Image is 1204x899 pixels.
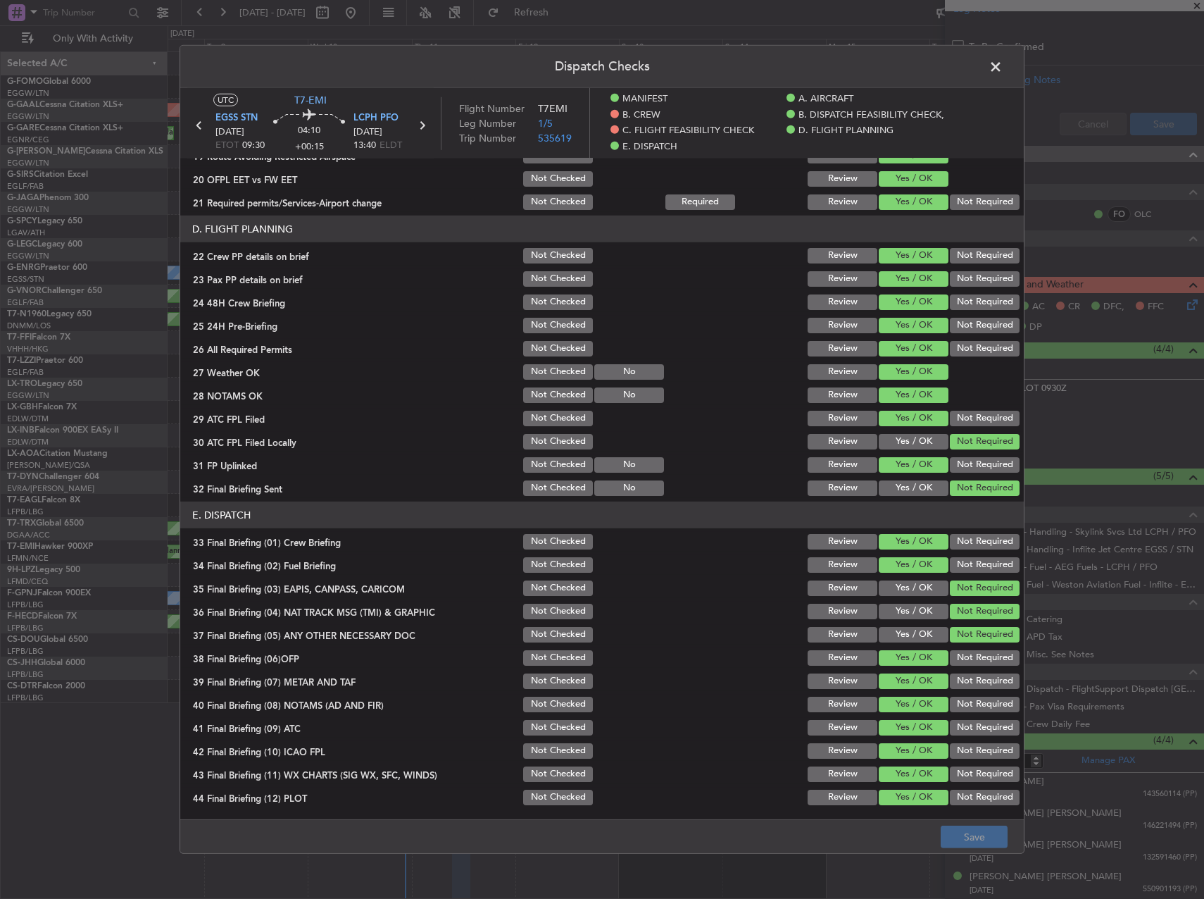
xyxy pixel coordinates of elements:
button: Yes / OK [879,534,948,550]
button: Not Required [950,457,1020,473]
button: Yes / OK [879,581,948,596]
button: Not Required [950,411,1020,426]
button: Yes / OK [879,411,948,426]
button: Not Required [950,604,1020,619]
button: Not Required [950,650,1020,666]
button: Not Required [950,271,1020,287]
button: Yes / OK [879,767,948,782]
button: Not Required [950,294,1020,310]
button: Yes / OK [879,294,948,310]
button: Not Required [950,767,1020,782]
button: Yes / OK [879,743,948,759]
button: Not Required [950,581,1020,596]
button: Not Required [950,627,1020,643]
button: Not Required [950,194,1020,210]
button: Not Required [950,697,1020,712]
button: Yes / OK [879,627,948,643]
button: Yes / OK [879,271,948,287]
button: Yes / OK [879,387,948,403]
button: Not Required [950,318,1020,333]
button: Yes / OK [879,318,948,333]
button: Yes / OK [879,480,948,496]
button: Yes / OK [879,171,948,187]
button: Yes / OK [879,697,948,712]
button: Not Required [950,743,1020,759]
button: Not Required [950,790,1020,805]
button: Yes / OK [879,457,948,473]
button: Yes / OK [879,720,948,736]
button: Yes / OK [879,650,948,666]
button: Yes / OK [879,194,948,210]
button: Yes / OK [879,604,948,619]
button: Not Required [950,720,1020,736]
button: Yes / OK [879,148,948,163]
button: Yes / OK [879,674,948,689]
button: Not Required [950,434,1020,449]
button: Not Required [950,341,1020,356]
button: Yes / OK [879,790,948,805]
button: Not Required [950,248,1020,263]
button: Yes / OK [879,364,948,380]
button: Not Required [950,674,1020,689]
button: Yes / OK [879,557,948,573]
button: Yes / OK [879,248,948,263]
button: Not Required [950,557,1020,573]
button: Not Required [950,534,1020,550]
header: Dispatch Checks [180,46,1024,88]
button: Yes / OK [879,341,948,356]
button: Not Required [950,480,1020,496]
button: Yes / OK [879,434,948,449]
